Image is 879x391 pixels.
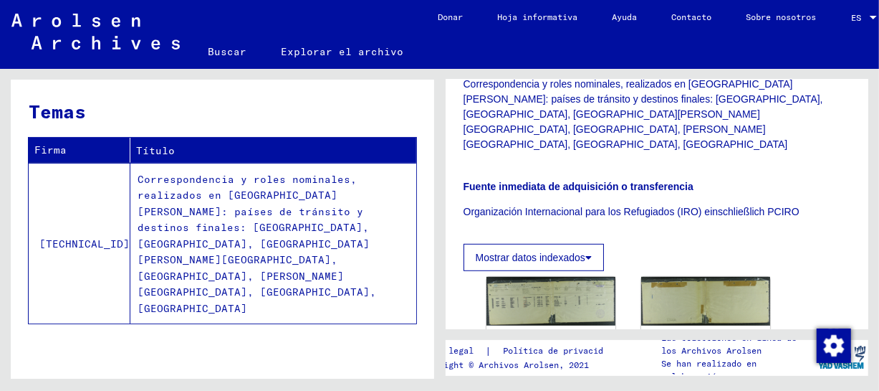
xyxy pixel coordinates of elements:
a: ID de documento: 81738765 [487,328,595,336]
font: [TECHNICAL_ID] [39,237,130,250]
font: Contacto [672,11,712,22]
font: Temas [29,100,86,123]
font: Buscar [208,45,247,58]
font: Correspondencia y roles nominales, realizados en [GEOGRAPHIC_DATA][PERSON_NAME]: países de tránsi... [463,78,823,150]
font: Título [136,144,175,157]
font: Firma [34,143,67,156]
font: Correspondencia y roles nominales, realizados en [GEOGRAPHIC_DATA][PERSON_NAME]: países de tránsi... [138,173,376,315]
img: 002.jpg [641,277,770,325]
a: Aviso legal [418,344,485,359]
img: Arolsen_neg.svg [11,14,180,50]
font: Aviso legal [418,345,474,356]
font: Fuente inmediata de adquisición o transferencia [463,181,693,192]
font: ES [851,12,861,23]
font: | [485,344,491,357]
font: Organización Internacional para los Refugiados (IRO) einschließlich PCIRO [463,206,799,217]
font: Explorar el archivo [282,45,404,58]
a: Buscar [191,34,264,69]
a: Explorar el archivo [264,34,421,69]
font: Política de privacidad [503,345,613,356]
font: Se han realizado en colaboración con [661,358,756,382]
font: Ayuda [613,11,638,22]
a: ID de documento: 81738765 [642,328,749,336]
button: Mostrar datos indexados [463,244,604,271]
font: Mostrar datos indexados [476,252,585,263]
font: Hoja informativa [498,11,578,22]
img: 001.jpg [486,277,615,326]
font: Sobre nosotros [746,11,817,22]
a: Política de privacidad [491,344,630,359]
font: Copyright © Archivos Arolsen, 2021 [418,359,589,370]
img: Cambiar el consentimiento [817,329,851,363]
font: Donar [438,11,463,22]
